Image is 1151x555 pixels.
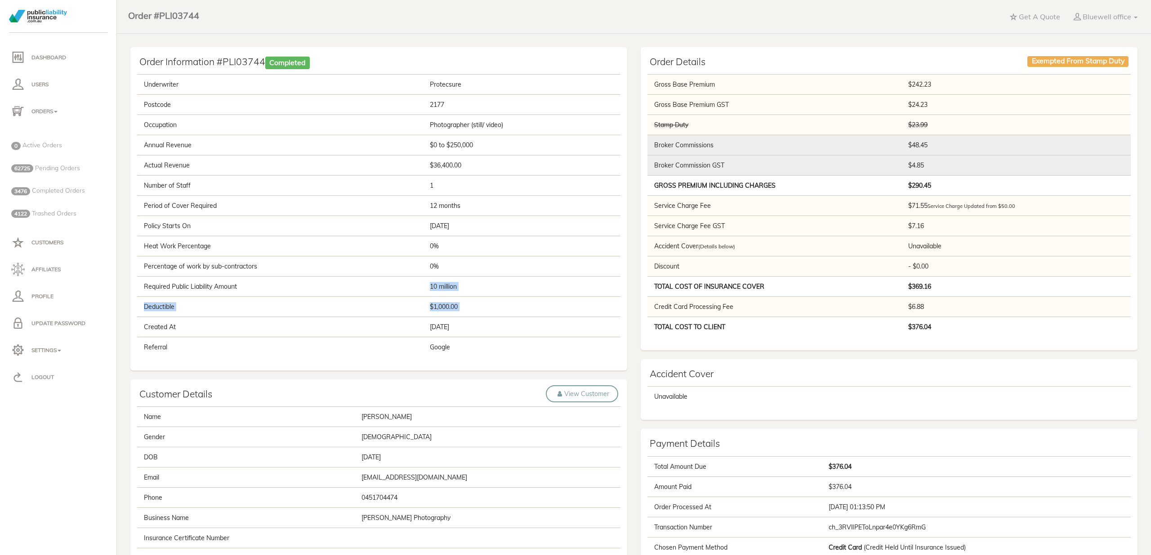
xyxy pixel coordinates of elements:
td: [PERSON_NAME] [356,407,620,427]
td: Discount [647,256,903,277]
b: Total Cost to Client [654,323,725,331]
td: Gross Base Premium [647,75,903,95]
b: $290.45 [908,181,931,189]
span: Pending Orders [35,164,80,172]
td: [DATE] [424,317,620,337]
span: 3476 [11,187,30,195]
td: Created At [137,317,424,337]
span: 0 [11,142,21,150]
p: Customers [11,236,106,249]
td: Broker Commission GST [647,155,903,176]
td: Gender [137,427,356,447]
td: Business Name [137,508,356,528]
span: Completed Orders [32,186,85,194]
span: (Credit Held Until Insurance Issued) [864,543,966,551]
p: Update Password [11,317,106,330]
td: Annual Revenue [137,135,424,155]
td: Total Amount Due [647,456,823,476]
h4: Payment Details [650,438,1129,449]
td: [DATE] [424,216,620,236]
td: $0 to $250,000 [424,135,620,155]
span: Active Orders [22,141,62,149]
td: - $0.00 [903,256,1131,277]
td: Required Public Liability Amount [137,277,424,297]
td: $4.85 [903,155,1131,176]
span: Exempted From Stamp Duty [1027,56,1129,67]
p: Dashboard [11,51,106,64]
td: Google [424,337,620,357]
h4: Order Information #PLI03744 [139,56,618,67]
td: Amount Paid [647,476,823,497]
td: Policy Starts On [137,216,424,236]
td: Underwriter [137,75,424,95]
a: View Customer [546,385,618,402]
td: $24.23 [903,95,1131,115]
td: Occupation [137,115,424,135]
p: Users [11,78,106,91]
td: Gross Base Premium GST [647,95,903,115]
td: 12 months [424,196,620,216]
b: $376.04 [908,323,931,331]
td: Broker Commissions [647,135,903,155]
span: Service Charge Updated from $50.00 [928,203,1015,209]
td: Transaction Number [647,517,823,537]
td: Unavailable [903,236,1131,256]
td: Postcode [137,95,424,115]
a: Order #PLI03744 [121,2,206,25]
td: Phone [137,488,356,508]
span: Completed [265,57,310,69]
td: Referral [137,337,424,357]
p: Bluewell office [1083,12,1131,22]
td: ch_3RVlIPEToLnpar4e0YKg6RmG [823,517,1131,537]
span: Trashed Orders [32,209,76,217]
td: Actual Revenue [137,155,424,176]
p: Orders [11,105,106,118]
td: Number of Staff [137,176,424,196]
td: Deductible [137,297,424,317]
p: Settings [11,344,106,357]
h4: Customer Details [139,388,618,400]
td: [PERSON_NAME] Photography [356,508,620,528]
img: PLI_logotransparent.png [9,10,67,22]
td: Email [137,467,356,488]
td: DOB [137,447,356,467]
td: $36,400.00 [424,155,620,176]
b: Total Cost of Insurance Cover [654,282,764,291]
td: Service Charge Fee GST [647,216,903,236]
p: Affiliates [11,263,106,276]
p: Logout [11,370,106,384]
td: 0% [424,236,620,256]
td: Photographer (still/ video) [424,115,620,135]
td: [DATE] 01:13:50 PM [823,497,1131,517]
td: $7.16 [903,216,1131,236]
td: $71.55 [903,196,1131,216]
h4: Accident Cover [650,368,1129,379]
td: Name [137,407,356,427]
td: Service Charge Fee [647,196,903,216]
td: Order Processed At [647,497,823,517]
td: $242.23 [903,75,1131,95]
td: Unavailable [647,387,1131,407]
p: Profile [11,290,106,303]
b: $376.04 [829,462,852,471]
td: [DATE] [356,447,620,467]
td: [EMAIL_ADDRESS][DOMAIN_NAME] [356,467,620,488]
td: Accident Cover [647,236,903,256]
td: $1,000.00 [424,297,620,317]
span: 4122 [11,210,30,218]
td: Heat Work Percentage [137,236,424,256]
b: Credit Card [829,543,862,551]
td: Period of Cover Required [137,196,424,216]
td: $48.45 [903,135,1131,155]
td: $376.04 [823,476,1131,497]
td: Credit Card Processing Fee [647,297,903,317]
p: Get A Quote [1019,12,1060,22]
a: Bluewell office [1067,7,1144,26]
b: Gross Premium Including Charges [654,181,776,189]
td: Protecsure [424,75,620,95]
span: 62725 [11,164,33,172]
td: $6.88 [903,297,1131,317]
td: 2177 [424,95,620,115]
td: Stamp Duty [647,115,903,135]
td: Insurance Certificate Number [137,528,356,548]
